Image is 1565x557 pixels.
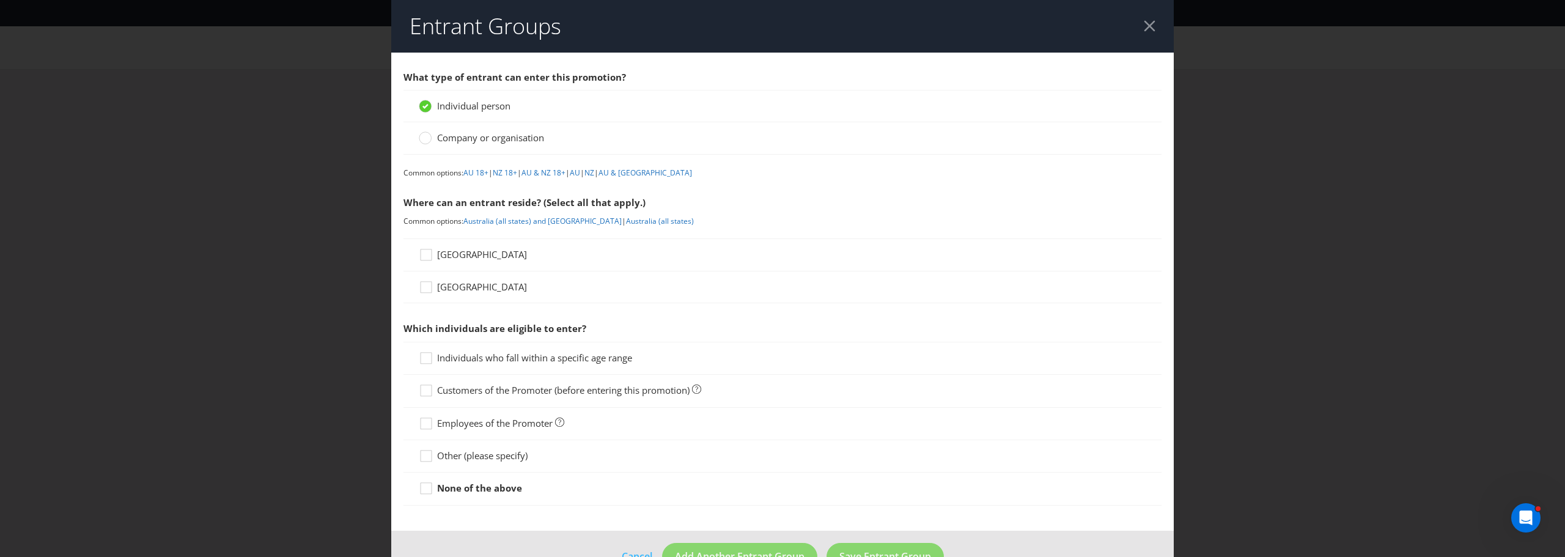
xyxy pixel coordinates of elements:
[570,168,580,178] a: AU
[493,168,517,178] a: NZ 18+
[437,131,544,144] span: Company or organisation
[565,168,570,178] span: |
[403,168,463,178] span: Common options:
[584,168,594,178] a: NZ
[403,216,463,226] span: Common options:
[437,100,510,112] span: Individual person
[437,248,527,260] span: [GEOGRAPHIC_DATA]
[437,482,522,494] strong: None of the above
[626,216,694,226] a: Australia (all states)
[521,168,565,178] a: AU & NZ 18+
[403,190,1162,215] div: Where can an entrant reside? (Select all that apply.)
[598,168,692,178] a: AU & [GEOGRAPHIC_DATA]
[403,322,586,334] span: Which individuals are eligible to enter?
[594,168,598,178] span: |
[622,216,626,226] span: |
[437,449,528,462] span: Other (please specify)
[488,168,493,178] span: |
[1511,503,1541,533] iframe: Intercom live chat
[463,168,488,178] a: AU 18+
[410,14,561,39] h2: Entrant Groups
[580,168,584,178] span: |
[437,384,690,396] span: Customers of the Promoter (before entering this promotion)
[437,352,632,364] span: Individuals who fall within a specific age range
[403,71,626,83] span: What type of entrant can enter this promotion?
[437,417,553,429] span: Employees of the Promoter
[517,168,521,178] span: |
[463,216,622,226] a: Australia (all states) and [GEOGRAPHIC_DATA]
[437,281,527,293] span: [GEOGRAPHIC_DATA]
